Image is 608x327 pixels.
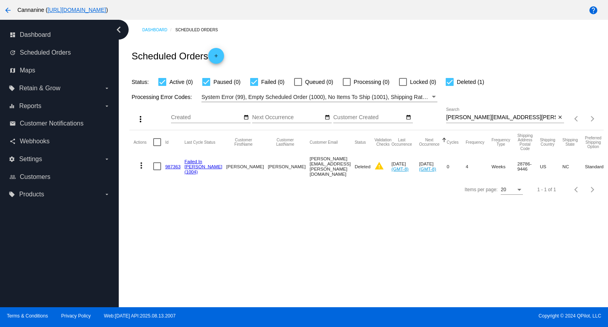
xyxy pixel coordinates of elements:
[9,138,16,144] i: share
[19,85,60,92] span: Retain & Grow
[131,48,224,64] h2: Scheduled Orders
[47,7,106,13] a: [URL][DOMAIN_NAME]
[492,138,510,146] button: Change sorting for FrequencyType
[355,140,366,144] button: Change sorting for Status
[20,173,50,181] span: Customers
[9,117,110,130] a: email Customer Notifications
[354,77,389,87] span: Processing (0)
[61,313,91,319] a: Privacy Policy
[569,111,585,127] button: Previous page
[419,138,440,146] button: Change sorting for NextOccurrenceUtc
[20,67,35,74] span: Maps
[446,154,465,179] mat-cell: 0
[165,164,180,169] a: 987363
[585,182,600,198] button: Next page
[540,154,562,179] mat-cell: US
[131,79,149,85] span: Status:
[19,156,42,163] span: Settings
[391,138,412,146] button: Change sorting for LastOccurrenceUtc
[19,191,44,198] span: Products
[142,24,175,36] a: Dashboard
[465,154,491,179] mat-cell: 4
[201,92,437,102] mat-select: Filter by Processing Error Codes
[569,182,585,198] button: Previous page
[465,187,498,192] div: Items per page:
[391,154,419,179] mat-cell: [DATE]
[268,154,310,179] mat-cell: [PERSON_NAME]
[9,29,110,41] a: dashboard Dashboard
[137,161,146,170] mat-icon: more_vert
[104,191,110,198] i: arrow_drop_down
[540,138,555,146] button: Change sorting for ShippingCountry
[252,114,323,121] input: Next Occurrence
[20,120,84,127] span: Customer Notifications
[585,136,602,149] button: Change sorting for PreferredShippingOption
[104,313,176,319] a: Web:[DATE] API:2025.08.13.2007
[419,166,436,171] a: (GMT-8)
[406,114,411,121] mat-icon: date_range
[226,154,268,179] mat-cell: [PERSON_NAME]
[311,313,601,319] span: Copyright © 2024 QPilot, LLC
[9,49,16,56] i: update
[243,114,249,121] mat-icon: date_range
[557,114,563,121] mat-icon: close
[20,138,49,145] span: Webhooks
[333,114,405,121] input: Customer Created
[112,23,125,36] i: chevron_left
[9,135,110,148] a: share Webhooks
[537,187,556,192] div: 1 - 1 of 1
[20,31,51,38] span: Dashboard
[492,154,517,179] mat-cell: Weeks
[556,114,564,122] button: Clear
[391,166,408,171] a: (GMT-8)
[562,138,578,146] button: Change sorting for ShippingState
[226,138,260,146] button: Change sorting for CustomerFirstName
[410,77,436,87] span: Locked (0)
[104,103,110,109] i: arrow_drop_down
[184,140,215,144] button: Change sorting for LastProcessingCycleId
[20,49,71,56] span: Scheduled Orders
[268,138,302,146] button: Change sorting for CustomerLastName
[9,171,110,183] a: people_outline Customers
[104,85,110,91] i: arrow_drop_down
[465,140,484,144] button: Change sorting for Frequency
[9,191,15,198] i: local_offer
[171,114,242,121] input: Created
[446,114,556,121] input: Search
[562,154,585,179] mat-cell: NC
[585,111,600,127] button: Next page
[374,130,391,154] mat-header-cell: Validation Checks
[419,154,447,179] mat-cell: [DATE]
[213,77,240,87] span: Paused (0)
[17,7,108,13] span: Cannanine ( )
[175,24,225,36] a: Scheduled Orders
[133,130,153,154] mat-header-cell: Actions
[457,77,484,87] span: Deleted (1)
[374,161,384,171] mat-icon: warning
[169,77,193,87] span: Active (0)
[355,164,370,169] span: Deleted
[19,103,41,110] span: Reports
[7,313,48,319] a: Terms & Conditions
[9,174,16,180] i: people_outline
[165,140,168,144] button: Change sorting for Id
[9,103,15,109] i: equalizer
[184,169,198,174] a: (1004)
[9,64,110,77] a: map Maps
[261,77,285,87] span: Failed (0)
[9,85,15,91] i: local_offer
[325,114,330,121] mat-icon: date_range
[305,77,333,87] span: Queued (0)
[501,187,506,192] span: 20
[310,140,338,144] button: Change sorting for CustomerEmail
[211,53,221,63] mat-icon: add
[589,6,598,15] mat-icon: help
[9,156,15,162] i: settings
[131,94,192,100] span: Processing Error Codes:
[9,46,110,59] a: update Scheduled Orders
[136,114,145,124] mat-icon: more_vert
[310,154,355,179] mat-cell: [PERSON_NAME][EMAIL_ADDRESS][PERSON_NAME][DOMAIN_NAME]
[9,120,16,127] i: email
[3,6,13,15] mat-icon: arrow_back
[184,159,222,169] a: Failed In [PERSON_NAME]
